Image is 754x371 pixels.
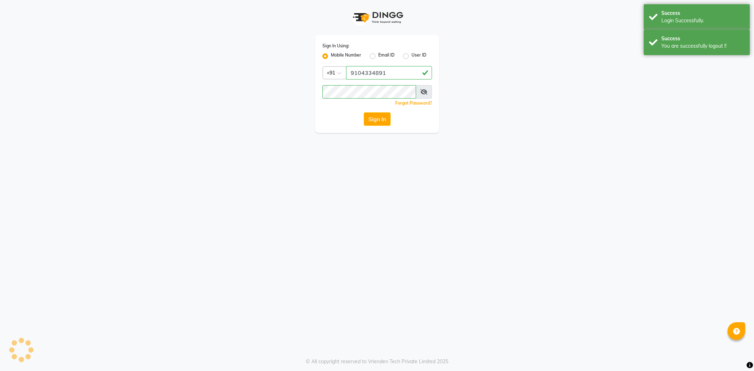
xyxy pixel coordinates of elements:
div: Login Successfully. [661,17,744,24]
button: Sign In [364,112,391,126]
label: User ID [411,52,426,60]
div: Success [661,35,744,42]
a: Forgot Password? [395,100,432,106]
input: Username [322,85,416,99]
div: You are successfully logout !! [661,42,744,50]
label: Mobile Number [331,52,361,60]
label: Sign In Using: [322,43,349,49]
label: Email ID [378,52,394,60]
div: Success [661,10,744,17]
input: Username [346,66,432,79]
iframe: chat widget [724,343,747,364]
img: logo1.svg [349,7,405,28]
